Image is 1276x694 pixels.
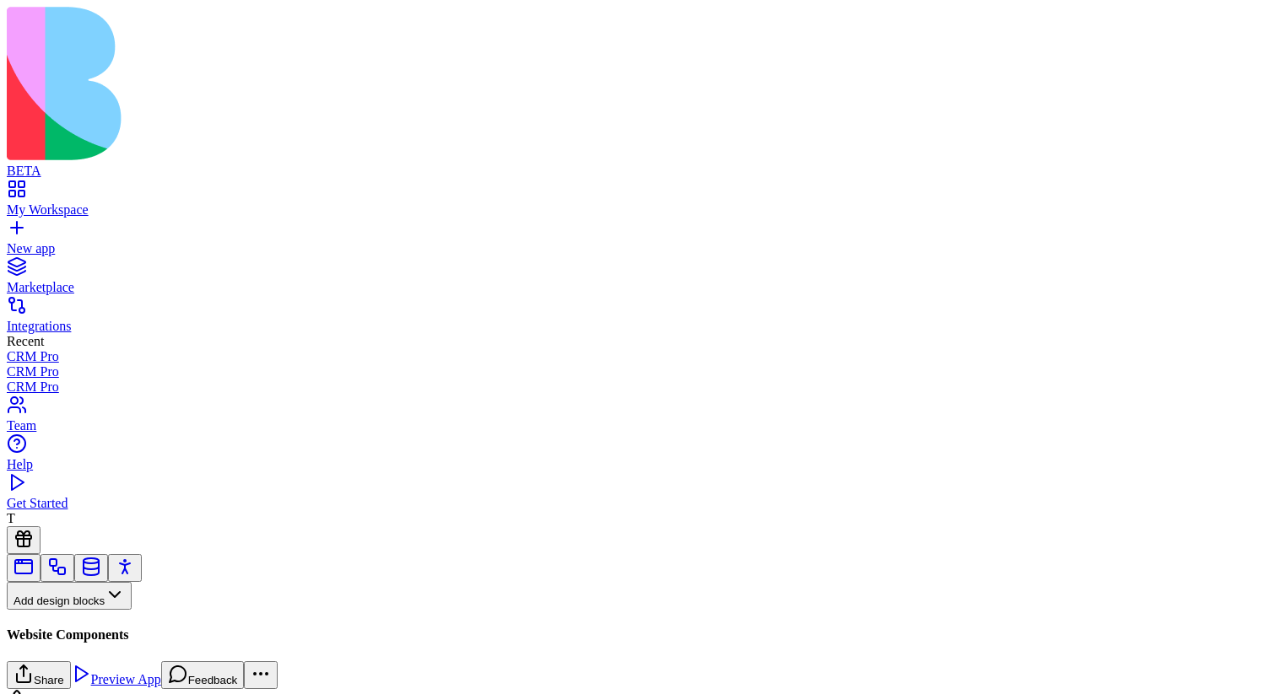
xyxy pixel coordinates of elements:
a: My Workspace [7,187,1269,218]
span: T [7,511,15,525]
div: Integrations [7,319,1269,334]
div: Team [7,418,1269,433]
a: Preview App [71,672,161,686]
div: Help [7,457,1269,472]
a: BETA [7,148,1269,179]
div: New app [7,241,1269,256]
a: CRM Pro [7,364,1269,379]
a: Team [7,403,1269,433]
div: Marketplace [7,280,1269,295]
h4: Website Components [7,627,1269,643]
button: Feedback [161,661,245,689]
a: New app [7,226,1269,256]
a: Help [7,442,1269,472]
span: Recent [7,334,44,348]
img: logo [7,7,685,160]
div: BETA [7,164,1269,179]
a: Integrations [7,304,1269,334]
a: Get Started [7,481,1269,511]
button: Add design blocks [7,582,132,610]
div: My Workspace [7,202,1269,218]
button: Share [7,661,71,689]
a: CRM Pro [7,379,1269,395]
a: Marketplace [7,265,1269,295]
a: CRM Pro [7,349,1269,364]
div: Get Started [7,496,1269,511]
